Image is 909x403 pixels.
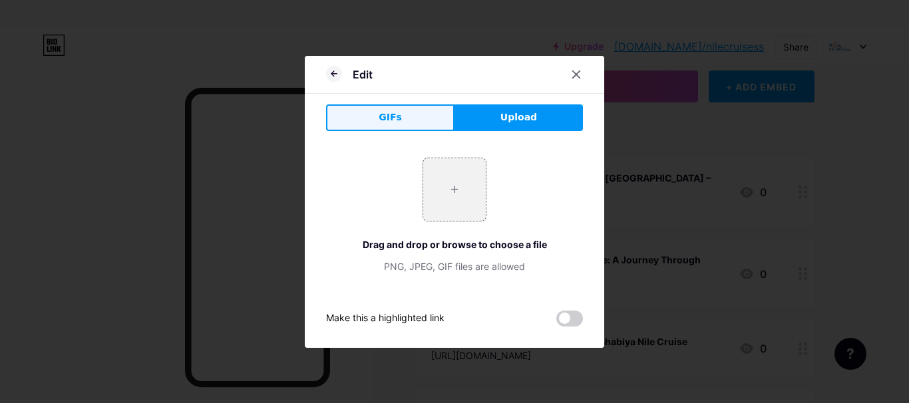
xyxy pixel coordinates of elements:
div: Make this a highlighted link [326,311,445,327]
span: Upload [500,110,537,124]
div: PNG, JPEG, GIF files are allowed [326,259,583,273]
span: GIFs [379,110,402,124]
button: Upload [454,104,583,131]
div: Drag and drop or browse to choose a file [326,237,583,251]
div: Edit [353,67,373,82]
button: GIFs [326,104,454,131]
